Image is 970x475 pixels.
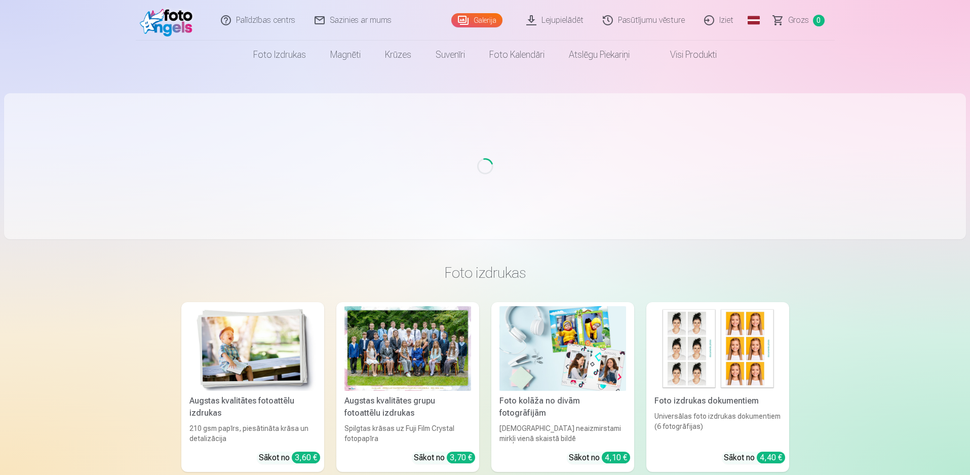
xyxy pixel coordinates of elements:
[181,302,324,472] a: Augstas kvalitātes fotoattēlu izdrukasAugstas kvalitātes fotoattēlu izdrukas210 gsm papīrs, piesā...
[491,302,634,472] a: Foto kolāža no divām fotogrāfijāmFoto kolāža no divām fotogrāfijām[DEMOGRAPHIC_DATA] neaizmirstam...
[557,41,642,69] a: Atslēgu piekariņi
[650,395,785,407] div: Foto izdrukas dokumentiem
[569,452,630,464] div: Sākot no
[447,452,475,463] div: 3,70 €
[650,411,785,444] div: Universālas foto izdrukas dokumentiem (6 fotogrāfijas)
[451,13,502,27] a: Galerija
[495,395,630,419] div: Foto kolāža no divām fotogrāfijām
[189,306,316,391] img: Augstas kvalitātes fotoattēlu izdrukas
[495,423,630,444] div: [DEMOGRAPHIC_DATA] neaizmirstami mirkļi vienā skaistā bildē
[423,41,477,69] a: Suvenīri
[185,395,320,419] div: Augstas kvalitātes fotoattēlu izdrukas
[140,4,198,36] img: /fa3
[757,452,785,463] div: 4,40 €
[642,41,729,69] a: Visi produkti
[189,264,781,282] h3: Foto izdrukas
[499,306,626,391] img: Foto kolāža no divām fotogrāfijām
[602,452,630,463] div: 4,10 €
[318,41,373,69] a: Magnēti
[292,452,320,463] div: 3,60 €
[477,41,557,69] a: Foto kalendāri
[340,423,475,444] div: Spilgtas krāsas uz Fuji Film Crystal fotopapīra
[185,423,320,444] div: 210 gsm papīrs, piesātināta krāsa un detalizācija
[646,302,789,472] a: Foto izdrukas dokumentiemFoto izdrukas dokumentiemUniversālas foto izdrukas dokumentiem (6 fotogr...
[788,14,809,26] span: Grozs
[336,302,479,472] a: Augstas kvalitātes grupu fotoattēlu izdrukasSpilgtas krāsas uz Fuji Film Crystal fotopapīraSākot ...
[813,15,825,26] span: 0
[414,452,475,464] div: Sākot no
[373,41,423,69] a: Krūzes
[654,306,781,391] img: Foto izdrukas dokumentiem
[241,41,318,69] a: Foto izdrukas
[724,452,785,464] div: Sākot no
[340,395,475,419] div: Augstas kvalitātes grupu fotoattēlu izdrukas
[259,452,320,464] div: Sākot no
